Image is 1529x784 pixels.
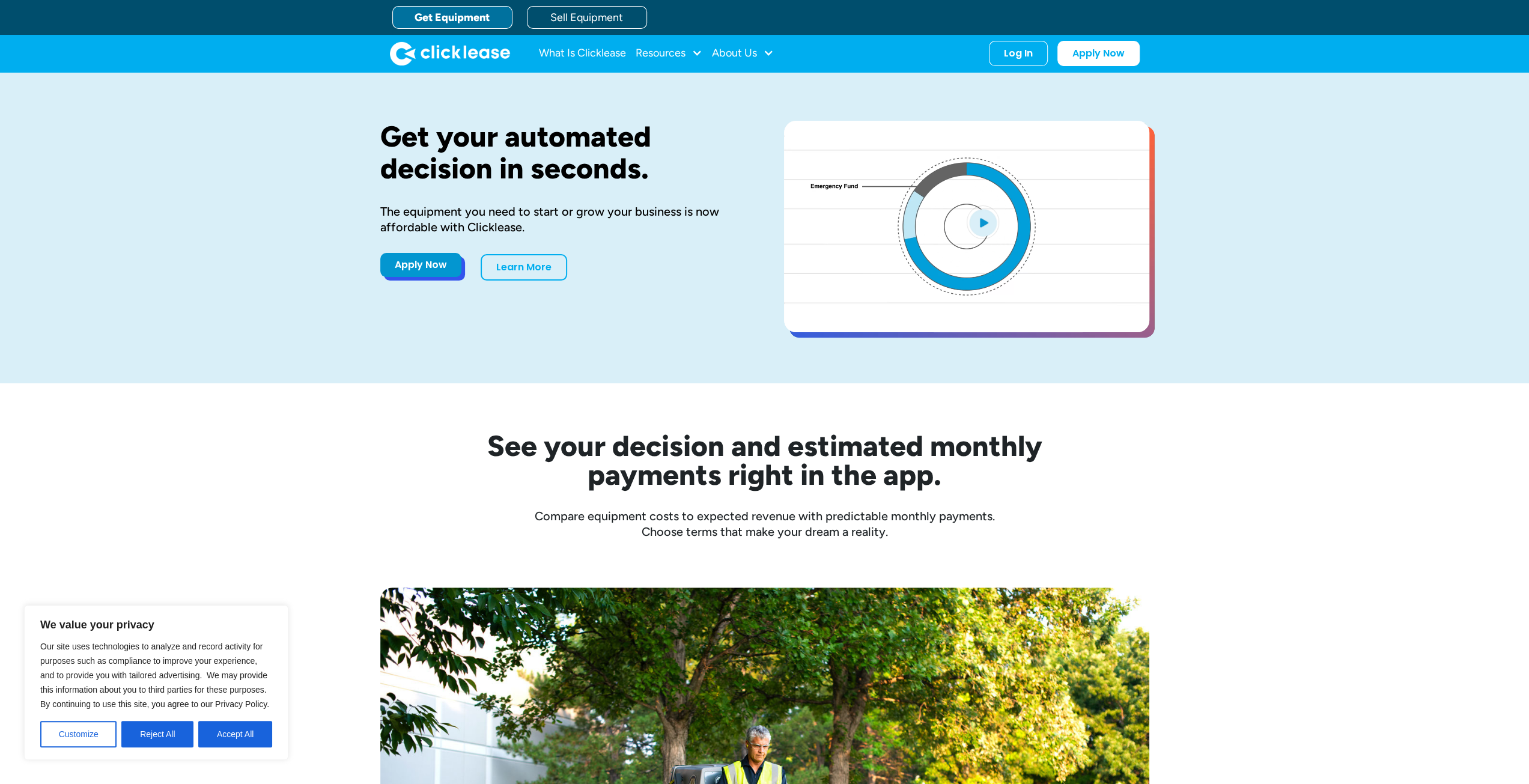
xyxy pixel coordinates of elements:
[390,41,510,65] a: home
[380,121,746,184] h1: Get your automated decision in seconds.
[481,254,567,281] a: Learn More
[380,253,461,277] a: Apply Now
[527,6,647,29] a: Sell Equipment
[40,721,117,747] button: Customize
[198,721,272,747] button: Accept All
[121,721,193,747] button: Reject All
[24,605,288,760] div: We value your privacy
[40,618,272,632] p: We value your privacy
[40,642,269,709] span: Our site uses technologies to analyze and record activity for purposes such as compliance to impr...
[967,205,999,239] img: Blue play button logo on a light blue circular background
[712,41,774,65] div: About Us
[380,204,746,235] div: The equipment you need to start or grow your business is now affordable with Clicklease.
[428,431,1101,489] h2: See your decision and estimated monthly payments right in the app.
[1004,47,1033,59] div: Log In
[390,41,510,65] img: Clicklease logo
[392,6,512,29] a: Get Equipment
[539,41,626,65] a: What Is Clicklease
[1057,41,1140,66] a: Apply Now
[784,121,1149,332] a: open lightbox
[636,41,702,65] div: Resources
[380,508,1149,539] div: Compare equipment costs to expected revenue with predictable monthly payments. Choose terms that ...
